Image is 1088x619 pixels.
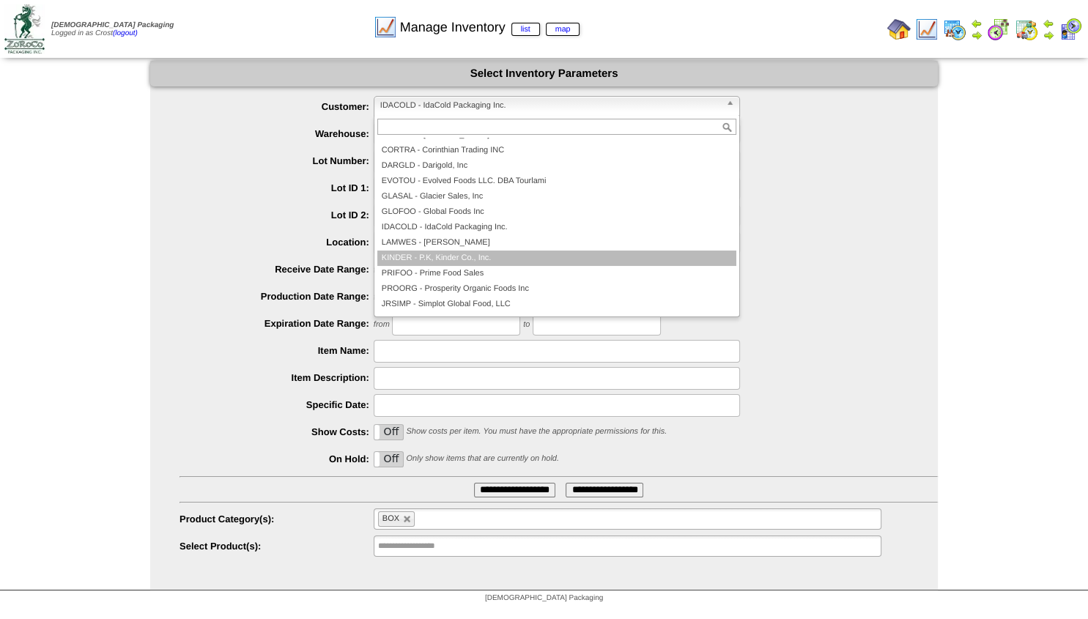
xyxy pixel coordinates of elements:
span: Logged in as Crost [51,21,174,37]
a: list [511,23,540,36]
label: Lot ID 2: [180,210,374,220]
div: OnOff [374,424,404,440]
li: EVOTOU - Evolved Foods LLC. DBA Tourlami [377,174,736,189]
li: CORTRA - Corinthian Trading INC [377,143,736,158]
img: zoroco-logo-small.webp [4,4,45,53]
img: arrowleft.gif [1043,18,1054,29]
img: arrowleft.gif [971,18,982,29]
div: Select Inventory Parameters [150,61,938,86]
img: arrowright.gif [971,29,982,41]
li: SONEND - [PERSON_NAME] Endeavors, LLC DBA HUNDY [377,312,736,327]
li: GLASAL - Glacier Sales, Inc [377,189,736,204]
label: Production Date Range: [180,291,374,302]
span: Show costs per item. You must have the appropriate permissions for this. [406,427,667,436]
img: calendarblend.gif [987,18,1010,41]
span: BOX [382,514,399,523]
label: Warehouse: [180,128,374,139]
label: Item Description: [180,372,374,383]
img: line_graph.gif [915,18,939,41]
span: Manage Inventory [400,20,580,35]
label: Expiration Date Range: [180,318,374,329]
img: calendarinout.gif [1015,18,1038,41]
li: IDACOLD - IdaCold Packaging Inc. [377,220,736,235]
label: Receive Date Range: [180,264,374,275]
a: (logout) [113,29,138,37]
li: GLOFOO - Global Foods Inc [377,204,736,220]
span: to [523,320,530,329]
img: calendarcustomer.gif [1059,18,1082,41]
label: Item Name: [180,345,374,356]
li: PROORG - Prosperity Organic Foods Inc [377,281,736,297]
li: PRIFOO - Prime Food Sales [377,266,736,281]
label: Location: [180,237,374,248]
li: DARGLD - Darigold, Inc [377,158,736,174]
span: [DEMOGRAPHIC_DATA] Packaging [51,21,174,29]
label: Off [374,425,403,440]
div: OnOff [374,451,404,467]
img: home.gif [887,18,911,41]
img: calendarprod.gif [943,18,966,41]
label: Specific Date: [180,399,374,410]
label: Off [374,452,403,467]
label: Lot ID 1: [180,182,374,193]
li: LAMWES - [PERSON_NAME] [377,235,736,251]
span: from [374,320,390,329]
label: Show Costs: [180,426,374,437]
span: IDACOLD - IdaCold Packaging Inc. [380,97,720,114]
label: Customer: [180,101,374,112]
label: Select Product(s): [180,541,374,552]
img: line_graph.gif [374,15,397,39]
span: [DEMOGRAPHIC_DATA] Packaging [485,594,603,602]
label: On Hold: [180,453,374,464]
li: JRSIMP - Simplot Global Food, LLC [377,297,736,312]
a: map [546,23,580,36]
span: Only show items that are currently on hold. [406,454,558,463]
label: Product Category(s): [180,514,374,525]
li: KINDER - P.K, Kinder Co., Inc. [377,251,736,266]
img: arrowright.gif [1043,29,1054,41]
label: Lot Number: [180,155,374,166]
